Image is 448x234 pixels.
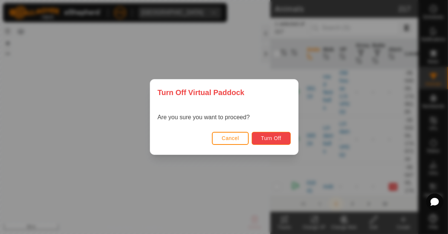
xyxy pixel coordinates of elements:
span: Turn Off [261,135,281,141]
span: Turn Off Virtual Paddock [158,87,245,98]
button: Cancel [212,132,249,145]
p: Are you sure you want to proceed? [158,113,250,122]
span: Cancel [222,135,239,141]
button: Turn Off [252,132,291,145]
